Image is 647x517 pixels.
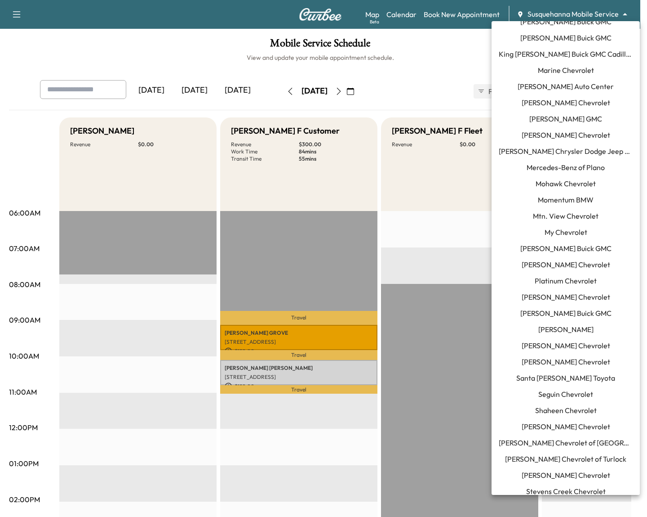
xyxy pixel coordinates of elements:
[538,194,594,205] span: Momentum BMW
[533,211,598,221] span: Mtn. View Chevrolet
[518,81,614,92] span: [PERSON_NAME] Auto Center
[520,243,612,254] span: [PERSON_NAME] Buick GMC
[535,405,597,416] span: Shaheen Chevrolet
[522,356,610,367] span: [PERSON_NAME] Chevrolet
[529,113,602,124] span: [PERSON_NAME] GMC
[536,178,596,189] span: Mohawk Chevrolet
[522,470,610,481] span: [PERSON_NAME] Chevrolet
[538,324,594,335] span: [PERSON_NAME]
[520,308,612,319] span: [PERSON_NAME] Buick GMC
[545,227,587,238] span: My Chevrolet
[499,146,633,157] span: [PERSON_NAME] Chrysler Dodge Jeep RAM of [GEOGRAPHIC_DATA]
[535,275,597,286] span: Platinum Chevrolet
[522,421,610,432] span: [PERSON_NAME] Chevrolet
[522,130,610,140] span: [PERSON_NAME] Chevrolet
[522,259,610,270] span: [PERSON_NAME] Chevrolet
[505,454,626,464] span: [PERSON_NAME] Chevrolet of Turlock
[526,486,606,497] span: Stevens Creek Chevrolet
[538,65,594,76] span: Marine Chevrolet
[522,292,610,302] span: [PERSON_NAME] Chevrolet
[527,162,605,173] span: Mercedes-Benz of Plano
[520,16,612,27] span: [PERSON_NAME] Buick GMC
[516,373,615,383] span: Santa [PERSON_NAME] Toyota
[538,389,593,400] span: Seguin Chevrolet
[520,32,612,43] span: [PERSON_NAME] Buick GMC
[522,97,610,108] span: [PERSON_NAME] Chevrolet
[522,340,610,351] span: [PERSON_NAME] Chevrolet
[499,437,633,448] span: [PERSON_NAME] Chevrolet of [GEOGRAPHIC_DATA]
[499,49,633,59] span: King [PERSON_NAME] Buick GMC Cadillac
